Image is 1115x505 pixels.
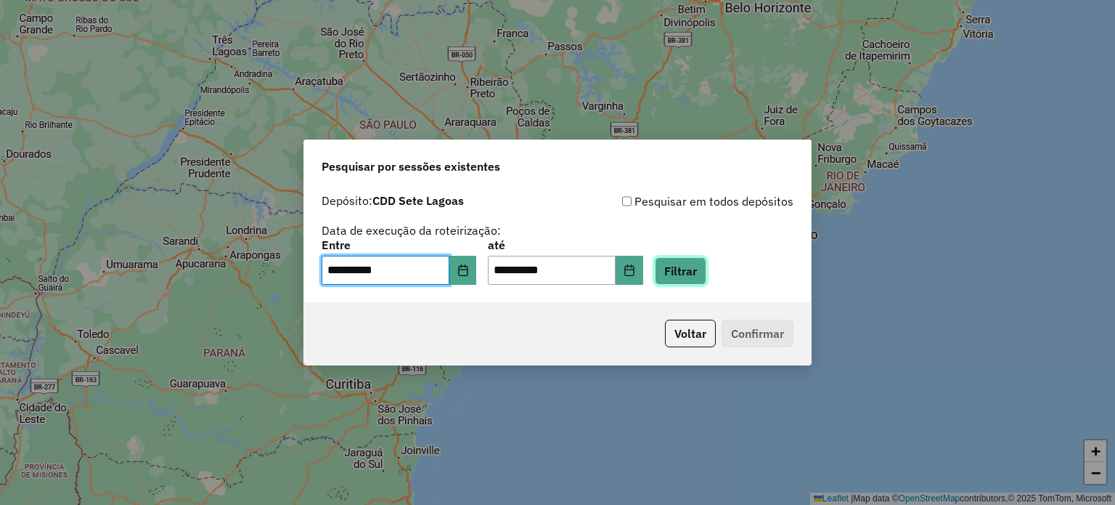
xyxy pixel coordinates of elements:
[665,320,716,347] button: Voltar
[488,236,642,254] label: até
[322,222,501,239] label: Data de execução da roteirização:
[322,236,476,254] label: Entre
[322,192,464,209] label: Depósito:
[655,257,706,285] button: Filtrar
[449,256,477,285] button: Choose Date
[557,193,793,210] div: Pesquisar em todos depósitos
[616,256,643,285] button: Choose Date
[372,193,464,208] strong: CDD Sete Lagoas
[322,158,500,175] span: Pesquisar por sessões existentes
